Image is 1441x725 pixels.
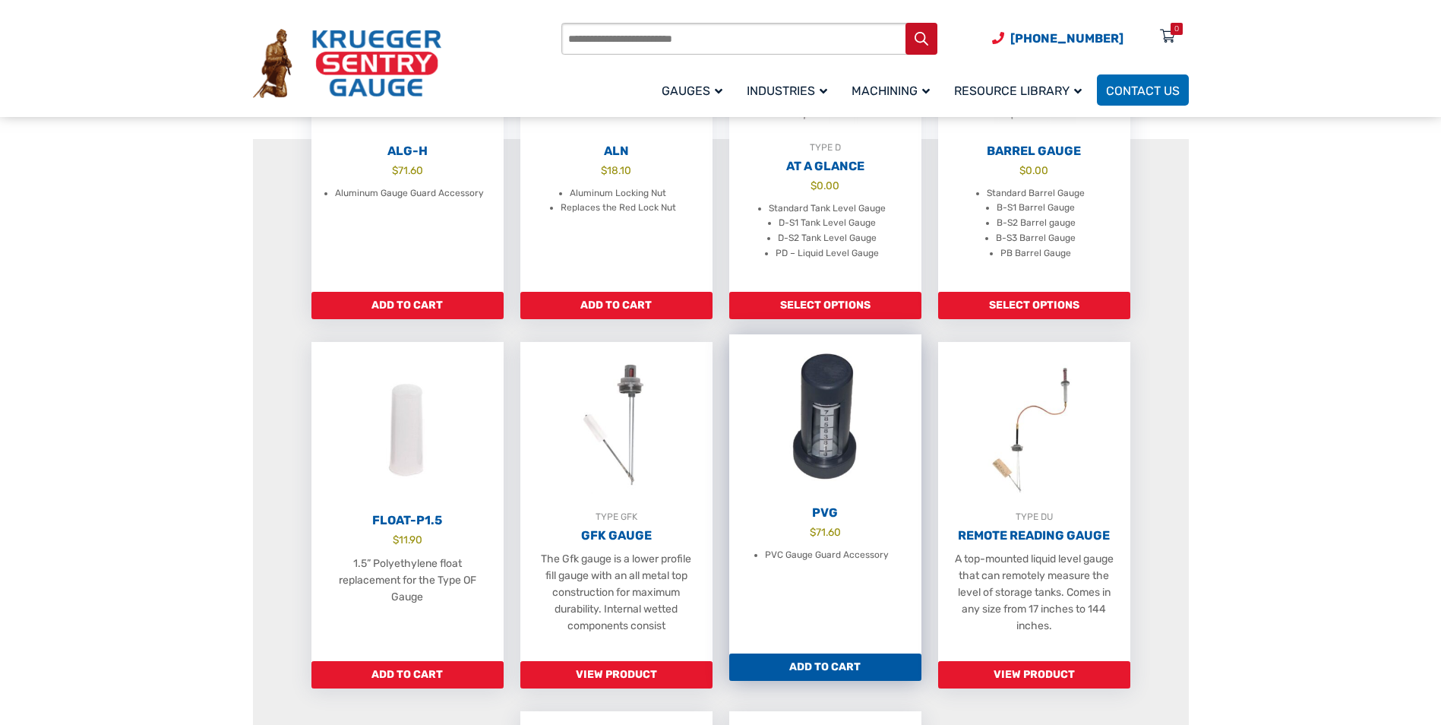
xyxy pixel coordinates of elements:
span: Contact Us [1106,84,1180,98]
span: $ [393,533,399,546]
bdi: 71.60 [810,526,841,538]
h2: Barrel Gauge [938,144,1130,159]
li: PB Barrel Gauge [1000,246,1071,261]
div: TYPE D [729,140,921,155]
a: Read more about “GFK Gauge” [520,661,713,689]
li: B-S3 Barrel Gauge [996,231,1076,246]
a: Add to cart: “Float-P1.5” [311,661,504,689]
h2: PVG [729,505,921,521]
li: PD – Liquid Level Gauge [776,246,879,261]
a: TYPE DURemote Reading Gauge A top-mounted liquid level gauge that can remotely measure the level ... [938,342,1130,661]
p: A top-mounted liquid level gauge that can remotely measure the level of storage tanks. Comes in a... [953,551,1115,635]
img: Remote Reading Gauge [938,342,1130,509]
a: TYPE GFKGFK Gauge The Gfk gauge is a lower profile fill gauge with an all metal top construction ... [520,342,713,661]
span: $ [810,526,816,538]
a: Add to cart: “ALG-H” [311,292,504,319]
span: $ [392,164,398,176]
h2: Remote Reading Gauge [938,528,1130,543]
li: Aluminum Gauge Guard Accessory [335,186,484,201]
a: Float-P1.5 $11.90 1.5” Polyethylene float replacement for the Type OF Gauge [311,342,504,661]
h2: ALG-H [311,144,504,159]
img: Float-P1.5 [311,342,504,509]
span: $ [811,179,817,192]
img: PVG [729,334,921,502]
a: Add to cart: “ALN” [520,292,713,319]
a: PVG $71.60 PVC Gauge Guard Accessory [729,334,921,654]
a: Add to cart: “Barrel Gauge” [938,292,1130,319]
li: B-S1 Barrel Gauge [997,201,1075,216]
bdi: 0.00 [811,179,839,192]
li: D-S1 Tank Level Gauge [779,216,876,231]
span: Gauges [662,84,722,98]
img: GFK Gauge [520,342,713,509]
span: [PHONE_NUMBER] [1010,31,1123,46]
a: Gauges [653,72,738,108]
a: Machining [842,72,945,108]
li: Aluminum Locking Nut [570,186,666,201]
h2: At A Glance [729,159,921,174]
p: The Gfk gauge is a lower profile fill gauge with an all metal top construction for maximum durabi... [536,551,697,635]
li: D-S2 Tank Level Gauge [778,231,877,246]
a: Resource Library [945,72,1097,108]
p: 1.5” Polyethylene float replacement for the Type OF Gauge [327,556,488,606]
img: Krueger Sentry Gauge [253,29,441,99]
bdi: 11.90 [393,533,422,546]
li: PVC Gauge Guard Accessory [765,548,889,563]
span: $ [601,164,607,176]
a: Read more about “Remote Reading Gauge” [938,661,1130,689]
div: TYPE DU [938,509,1130,524]
div: 0 [1174,23,1179,35]
h2: ALN [520,144,713,159]
h2: Float-P1.5 [311,513,504,528]
h2: GFK Gauge [520,528,713,543]
bdi: 18.10 [601,164,631,176]
span: Resource Library [954,84,1082,98]
span: Industries [747,84,827,98]
a: Industries [738,72,842,108]
a: Add to cart: “PVG” [729,654,921,681]
li: B-S2 Barrel gauge [997,216,1076,231]
div: TYPE GFK [520,509,713,524]
li: Standard Barrel Gauge [987,186,1085,201]
li: Standard Tank Level Gauge [769,201,886,217]
li: Replaces the Red Lock Nut [561,201,676,216]
a: Contact Us [1097,74,1189,106]
a: Phone Number (920) 434-8860 [992,29,1123,48]
span: $ [1019,164,1025,176]
bdi: 71.60 [392,164,423,176]
a: Add to cart: “At A Glance” [729,292,921,319]
span: Machining [852,84,930,98]
bdi: 0.00 [1019,164,1048,176]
